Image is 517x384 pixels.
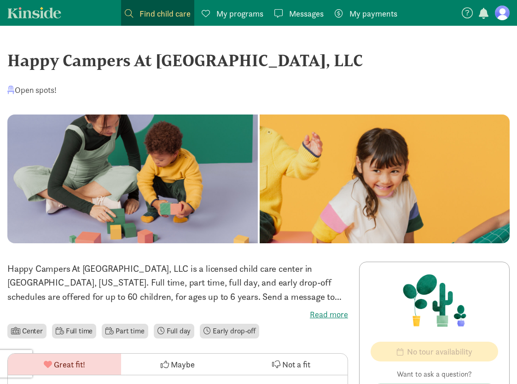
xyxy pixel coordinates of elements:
[371,369,498,380] p: Want to ask a question?
[7,309,348,320] label: Read more
[216,7,263,20] span: My programs
[171,358,195,371] span: Maybe
[7,84,57,96] div: Open spots!
[407,345,472,358] span: No tour availability
[8,354,121,375] button: Great fit!
[282,358,310,371] span: Not a fit
[154,324,195,338] li: Full day
[200,324,259,338] li: Early drop-off
[7,262,348,304] p: Happy Campers At [GEOGRAPHIC_DATA], LLC is a licensed child care center in [GEOGRAPHIC_DATA], [US...
[54,358,85,371] span: Great fit!
[52,324,96,338] li: Full time
[349,7,397,20] span: My payments
[139,7,191,20] span: Find child care
[7,7,61,18] a: Kinside
[234,354,348,375] button: Not a fit
[371,342,498,361] button: No tour availability
[289,7,324,20] span: Messages
[7,48,510,73] div: Happy Campers At [GEOGRAPHIC_DATA], LLC
[121,354,234,375] button: Maybe
[7,324,46,338] li: Center
[102,324,148,338] li: Part time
